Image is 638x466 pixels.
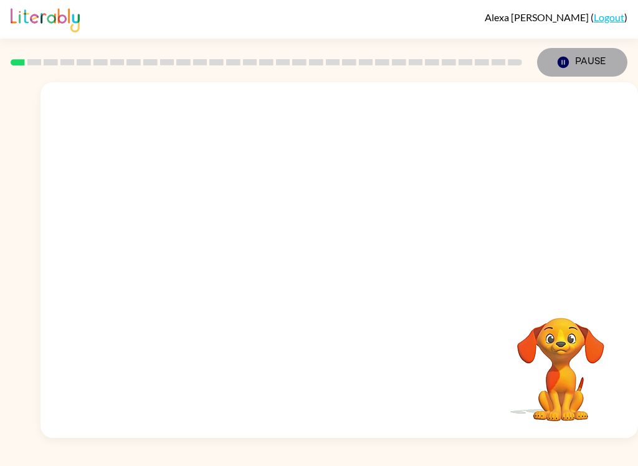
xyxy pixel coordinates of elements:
div: ( ) [485,11,627,23]
a: Logout [594,11,624,23]
video: Your browser must support playing .mp4 files to use Literably. Please try using another browser. [498,298,623,423]
button: Pause [537,48,627,77]
span: Alexa [PERSON_NAME] [485,11,591,23]
img: Literably [11,5,80,32]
